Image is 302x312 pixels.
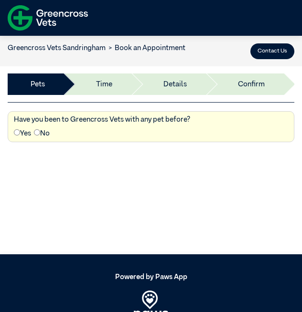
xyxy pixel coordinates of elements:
input: No [34,129,40,135]
label: Have you been to Greencross Vets with any pet before? [14,114,190,125]
img: f-logo [8,2,88,33]
label: No [34,128,50,139]
li: Book an Appointment [106,43,185,54]
a: Greencross Vets Sandringham [8,44,106,52]
button: Contact Us [250,43,294,59]
input: Yes [14,129,20,135]
nav: breadcrumb [8,43,185,54]
a: Pets [31,79,45,90]
h5: Powered by Paws App [8,273,295,281]
label: Yes [14,128,31,139]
